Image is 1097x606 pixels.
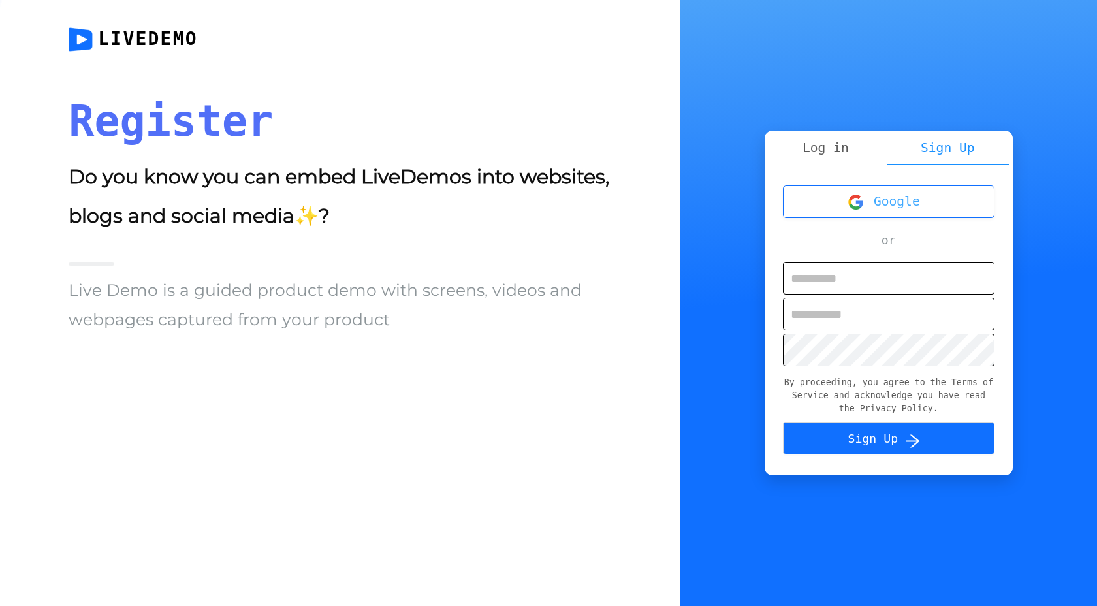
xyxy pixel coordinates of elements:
div: Live Demo is a guided product demo with screens, videos and webpages captured from your product [69,276,611,334]
div: Do you know you can embed LiveDemos into websites, blogs and social media ? [69,157,611,236]
p: By proceeding, you agree to the Terms of Service and acknowledge you have read the Privacy Policy. [783,376,994,415]
p: LiveDemo [98,26,144,52]
p: or [882,231,896,249]
button: Sign Upicon: arrow-right [783,422,994,455]
span: sparkles [294,204,319,227]
div: Log in [765,131,887,165]
div: Sign Up [887,131,1009,165]
img: button-image [848,194,864,210]
p: Google [874,185,920,218]
span: Register [69,97,273,146]
button: Google [783,185,994,218]
img: logo-round-95a8e751.svg [69,27,93,52]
